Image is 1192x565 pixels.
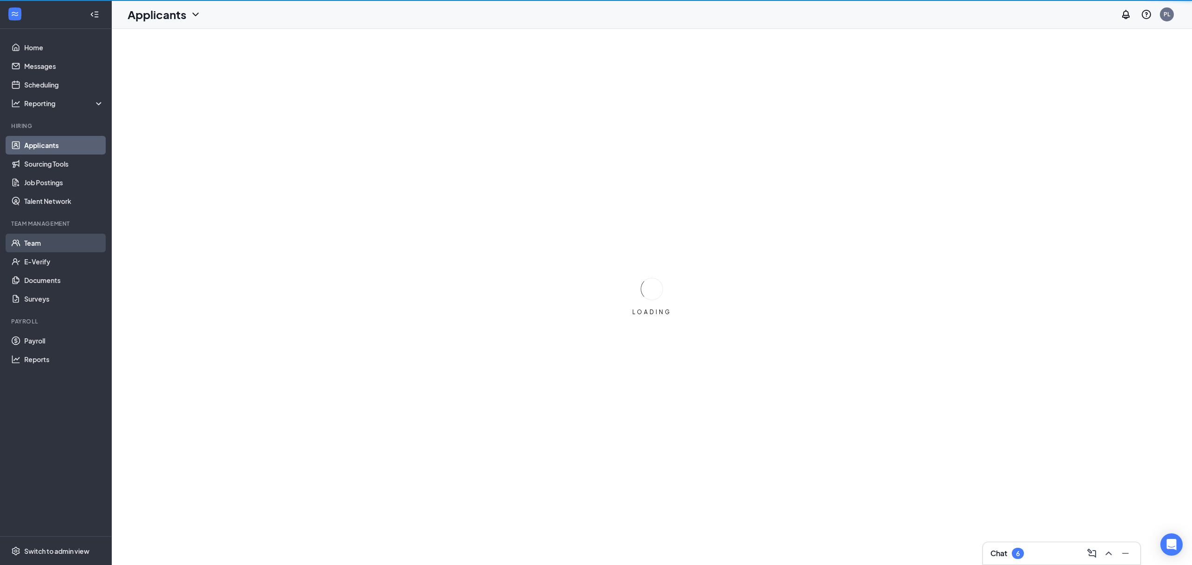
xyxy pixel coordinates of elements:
a: Talent Network [24,192,104,210]
a: Home [24,38,104,57]
div: Open Intercom Messenger [1160,533,1183,556]
a: E-Verify [24,252,104,271]
h3: Chat [990,548,1007,558]
a: Applicants [24,136,104,155]
a: Documents [24,271,104,289]
div: 6 [1016,550,1020,558]
div: Hiring [11,122,102,130]
div: LOADING [629,308,675,316]
div: PL [1164,10,1170,18]
svg: WorkstreamLogo [10,9,20,19]
div: Switch to admin view [24,546,89,556]
button: ComposeMessage [1084,546,1099,561]
svg: Collapse [90,10,99,19]
a: Surveys [24,289,104,308]
a: Job Postings [24,173,104,192]
svg: Settings [11,546,20,556]
div: Reporting [24,99,104,108]
a: Messages [24,57,104,75]
a: Team [24,234,104,252]
a: Scheduling [24,75,104,94]
button: ChevronUp [1101,546,1116,561]
svg: ComposeMessage [1086,548,1097,559]
div: Payroll [11,317,102,325]
button: Minimize [1118,546,1133,561]
svg: Notifications [1120,9,1131,20]
h1: Applicants [128,7,186,22]
a: Sourcing Tools [24,155,104,173]
svg: Analysis [11,99,20,108]
svg: ChevronDown [190,9,201,20]
div: Team Management [11,220,102,228]
svg: ChevronUp [1103,548,1114,559]
svg: Minimize [1120,548,1131,559]
a: Reports [24,350,104,369]
svg: QuestionInfo [1141,9,1152,20]
a: Payroll [24,331,104,350]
